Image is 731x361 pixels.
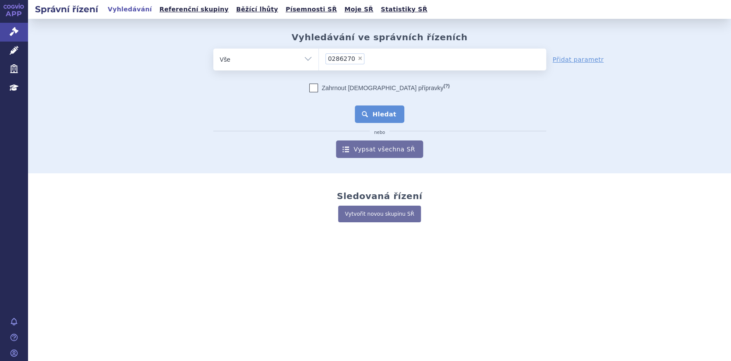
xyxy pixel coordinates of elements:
[378,4,430,15] a: Statistiky SŘ
[443,83,449,89] abbr: (?)
[328,56,355,62] span: 0286270
[553,55,604,64] a: Přidat parametr
[357,56,363,61] span: ×
[157,4,231,15] a: Referenční skupiny
[337,191,422,201] h2: Sledovaná řízení
[342,4,376,15] a: Moje SŘ
[292,32,468,42] h2: Vyhledávání ve správních řízeních
[233,4,281,15] a: Běžící lhůty
[338,206,420,222] a: Vytvořit novou skupinu SŘ
[336,140,423,158] a: Vypsat všechna SŘ
[370,130,389,135] i: nebo
[355,105,404,123] button: Hledat
[105,4,155,15] a: Vyhledávání
[367,53,372,64] input: 0286270
[309,84,449,92] label: Zahrnout [DEMOGRAPHIC_DATA] přípravky
[28,3,105,15] h2: Správní řízení
[283,4,339,15] a: Písemnosti SŘ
